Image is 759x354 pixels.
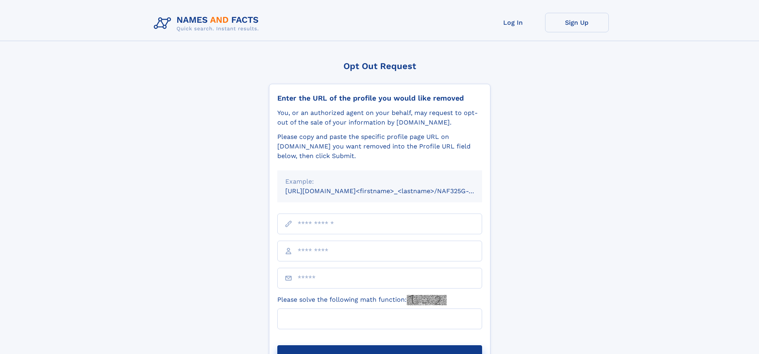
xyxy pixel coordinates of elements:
[285,187,497,195] small: [URL][DOMAIN_NAME]<firstname>_<lastname>/NAF325G-xxxxxxxx
[285,177,474,186] div: Example:
[277,94,482,103] div: Enter the URL of the profile you would like removed
[277,108,482,127] div: You, or an authorized agent on your behalf, may request to opt-out of the sale of your informatio...
[151,13,265,34] img: Logo Names and Facts
[277,132,482,161] div: Please copy and paste the specific profile page URL on [DOMAIN_NAME] you want removed into the Pr...
[269,61,490,71] div: Opt Out Request
[277,295,447,305] label: Please solve the following math function:
[481,13,545,32] a: Log In
[545,13,609,32] a: Sign Up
